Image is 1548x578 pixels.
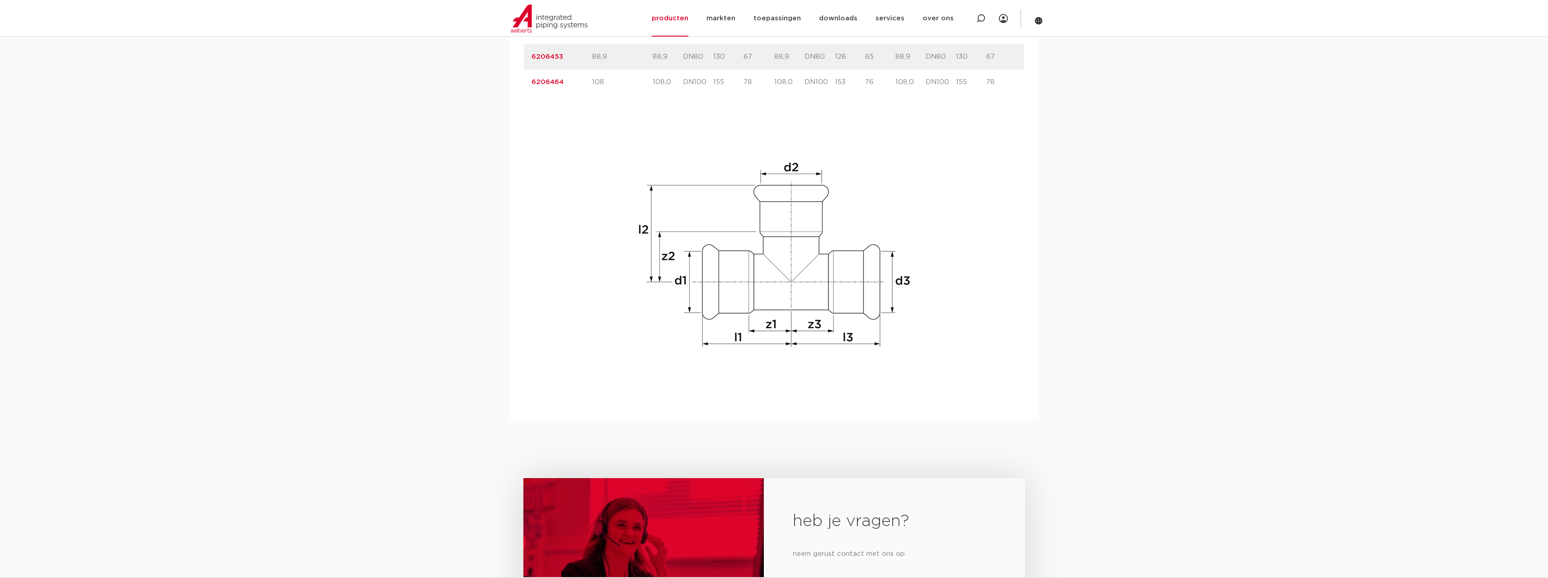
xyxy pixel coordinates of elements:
p: 67 [743,52,774,62]
p: 67 [986,52,1016,62]
p: DN100 [683,77,713,88]
p: 78 [743,77,774,88]
p: 76 [865,77,895,88]
p: 108,0 [653,77,683,88]
p: DN100 [805,77,835,88]
p: 128 [835,52,865,62]
p: 130 [713,52,743,62]
p: 88,9 [592,52,653,62]
a: 6206464 [532,79,564,85]
p: DN100 [926,77,956,88]
a: 6206453 [532,53,563,60]
p: 155 [956,77,986,88]
p: 78 [986,77,1016,88]
p: 130 [956,52,986,62]
p: DN80 [683,52,713,62]
p: 153 [835,77,865,88]
p: 88,9 [653,52,683,62]
p: DN80 [805,52,835,62]
p: 88,9 [895,52,926,62]
p: 108 [592,77,653,88]
h2: heb je vragen? [793,511,996,532]
p: 108,0 [774,77,805,88]
p: DN80 [926,52,956,62]
p: 108,0 [895,77,926,88]
p: neem gerust contact met ons op [793,547,996,561]
p: 88,9 [774,52,805,62]
img: technical drawing for product [630,109,919,399]
p: 65 [865,52,895,62]
p: 155 [713,77,743,88]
